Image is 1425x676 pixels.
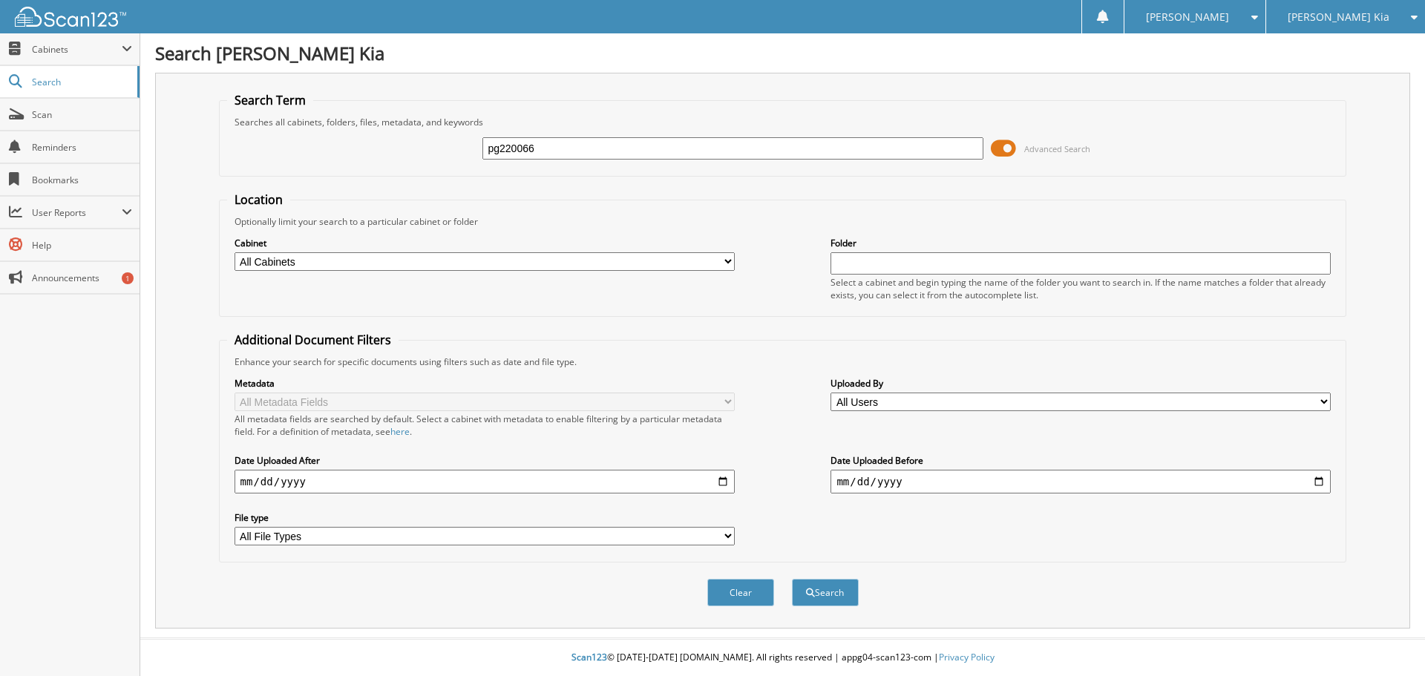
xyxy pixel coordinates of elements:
span: Scan123 [571,651,607,663]
div: Searches all cabinets, folders, files, metadata, and keywords [227,116,1339,128]
span: Help [32,239,132,252]
button: Clear [707,579,774,606]
div: Select a cabinet and begin typing the name of the folder you want to search in. If the name match... [831,276,1331,301]
span: [PERSON_NAME] Kia [1288,13,1389,22]
label: Uploaded By [831,377,1331,390]
span: Search [32,76,130,88]
label: Date Uploaded Before [831,454,1331,467]
input: start [235,470,735,493]
span: User Reports [32,206,122,219]
div: Enhance your search for specific documents using filters such as date and file type. [227,355,1339,368]
span: Scan [32,108,132,121]
img: scan123-logo-white.svg [15,7,126,27]
span: Advanced Search [1024,143,1090,154]
h1: Search [PERSON_NAME] Kia [155,41,1410,65]
div: © [DATE]-[DATE] [DOMAIN_NAME]. All rights reserved | appg04-scan123-com | [140,640,1425,676]
a: Privacy Policy [939,651,995,663]
label: Cabinet [235,237,735,249]
div: All metadata fields are searched by default. Select a cabinet with metadata to enable filtering b... [235,413,735,438]
div: Optionally limit your search to a particular cabinet or folder [227,215,1339,228]
label: Metadata [235,377,735,390]
label: File type [235,511,735,524]
label: Folder [831,237,1331,249]
label: Date Uploaded After [235,454,735,467]
legend: Additional Document Filters [227,332,399,348]
a: here [390,425,410,438]
span: Bookmarks [32,174,132,186]
div: 1 [122,272,134,284]
span: Cabinets [32,43,122,56]
legend: Location [227,191,290,208]
span: Announcements [32,272,132,284]
legend: Search Term [227,92,313,108]
input: end [831,470,1331,493]
span: [PERSON_NAME] [1146,13,1229,22]
button: Search [792,579,859,606]
span: Reminders [32,141,132,154]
